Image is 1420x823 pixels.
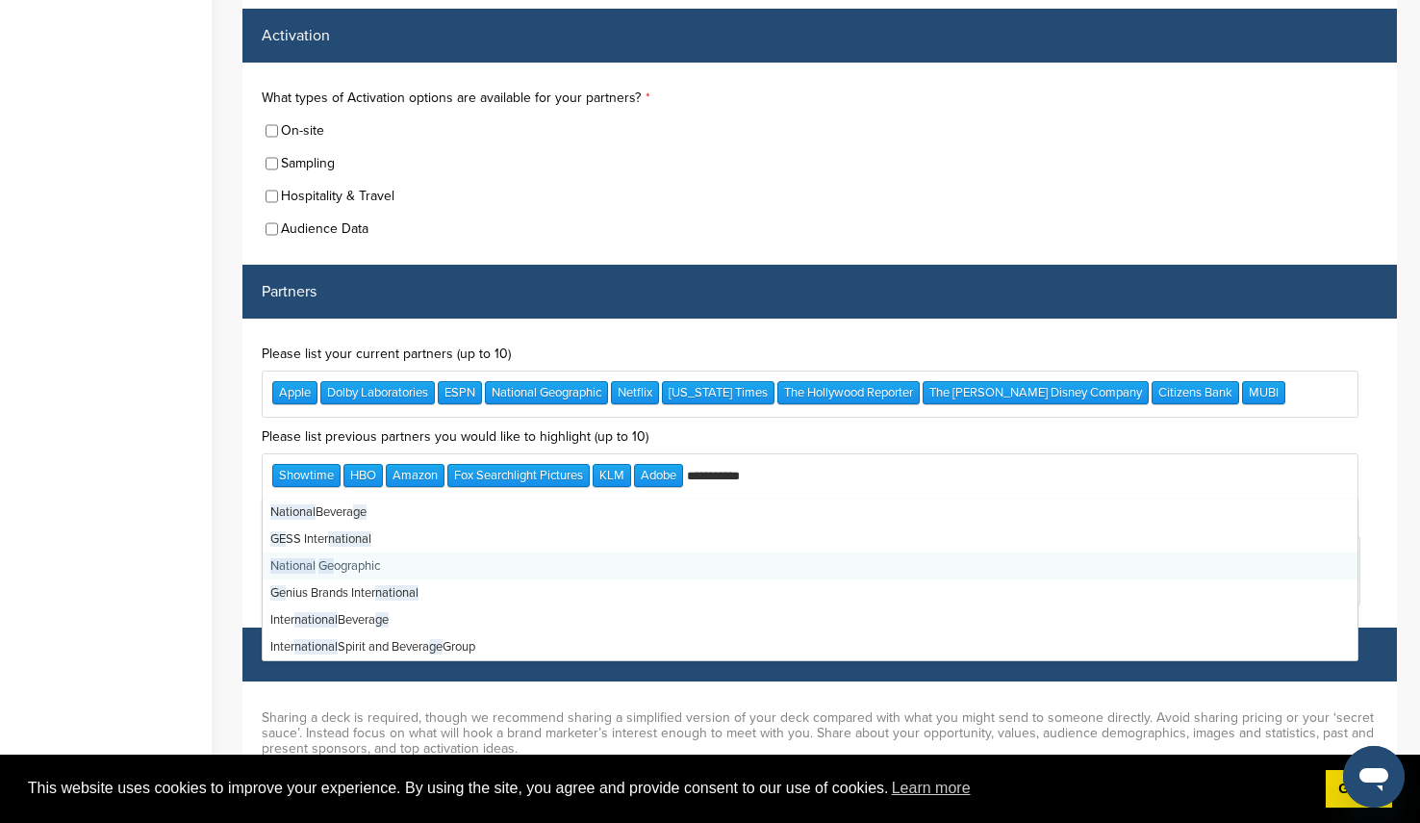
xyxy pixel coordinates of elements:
[1343,746,1405,808] iframe: Button to launch messaging window
[281,190,394,203] label: Hospitality & Travel
[270,558,316,574] span: National
[281,157,335,170] label: Sampling
[343,464,383,487] div: HBO
[263,579,1357,606] div: nius Brands Inter
[320,381,435,404] div: Dolby Laboratories
[375,612,389,628] span: ge
[328,531,371,547] span: national
[485,381,608,404] div: National Geographic
[634,464,683,487] div: Adobe
[262,647,329,662] label: Your Pitch
[262,284,317,299] label: Partners
[262,91,1378,105] label: What types of Activation options are available for your partners?
[263,633,1357,660] div: Inter Spirit and Bevera Group
[263,499,1357,526] div: Bevera
[270,504,316,520] span: National
[262,28,330,43] label: Activation
[438,381,482,404] div: ESPN
[1242,381,1285,404] div: MUBI
[294,612,338,628] span: national
[1152,381,1239,404] div: Citizens Bank
[353,504,367,520] span: ge
[593,464,631,487] div: KLM
[262,347,1378,361] label: Please list your current partners (up to 10)
[281,222,368,236] label: Audience Data
[270,531,286,547] span: GE
[272,381,317,404] div: Apple
[429,639,443,655] span: ge
[889,774,974,803] a: learn more about cookies
[318,558,334,574] span: Ge
[611,381,659,404] div: Netflix
[447,464,590,487] div: Fox Searchlight Pictures
[281,124,324,138] label: On-site
[263,526,1357,553] div: SS Inter
[386,464,444,487] div: Amazon
[375,585,418,601] span: national
[272,464,341,487] div: Showtime
[662,381,774,404] div: [US_STATE] Times
[923,381,1149,404] div: The [PERSON_NAME] Disney Company
[263,606,1357,633] div: Inter Bevera
[294,639,338,655] span: national
[777,381,920,404] div: The Hollywood Reporter
[1326,770,1392,809] a: dismiss cookie message
[263,553,1357,579] div: ographic
[28,774,1310,803] span: This website uses cookies to improve your experience. By using the site, you agree and provide co...
[262,430,1378,444] label: Please list previous partners you would like to highlight (up to 10)
[262,701,1378,766] div: Sharing a deck is required, though we recommend sharing a simplified version of your deck compare...
[270,585,286,601] span: Ge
